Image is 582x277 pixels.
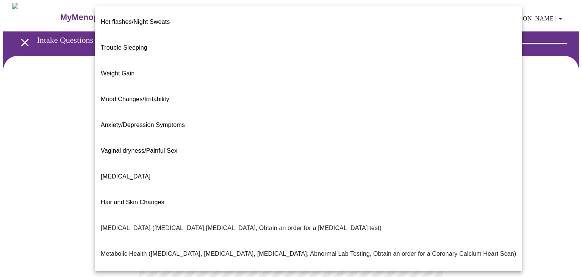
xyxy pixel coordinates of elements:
p: [MEDICAL_DATA] ([MEDICAL_DATA],[MEDICAL_DATA], Obtain an order for a [MEDICAL_DATA] test) [101,224,382,233]
span: Vaginal dryness/Painful Sex [101,147,177,154]
span: Hot flashes/Night Sweats [101,19,170,25]
span: [MEDICAL_DATA] [101,173,150,180]
span: Hair and Skin Changes [101,199,164,205]
span: Weight Gain [101,70,135,77]
span: Anxiety/Depression Symptoms [101,122,185,128]
p: Metabolic Health ([MEDICAL_DATA], [MEDICAL_DATA], [MEDICAL_DATA], Abnormal Lab Testing, Obtain an... [101,249,516,258]
span: Trouble Sleeping [101,44,147,51]
span: Mood Changes/Irritability [101,96,169,102]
